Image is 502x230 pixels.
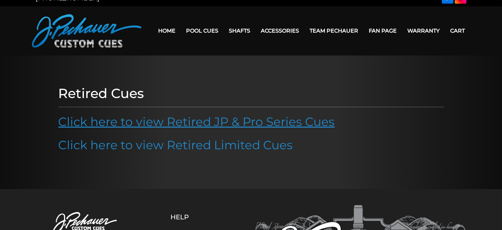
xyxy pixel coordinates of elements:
a: Click here to view Retired Limited Cues [58,138,293,152]
img: Pechauer Custom Cues [32,14,142,48]
a: Click here to view Retired JP & Pro Series Cues [58,114,335,129]
h5: Help [170,213,222,221]
a: Accessories [256,22,305,39]
a: Home [153,22,181,39]
a: Warranty [402,22,445,39]
a: Pool Cues [181,22,224,39]
a: Shafts [224,22,256,39]
a: Cart [445,22,470,39]
a: Team Pechauer [305,22,364,39]
a: Fan Page [364,22,402,39]
h1: Retired Cues [58,85,444,101]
